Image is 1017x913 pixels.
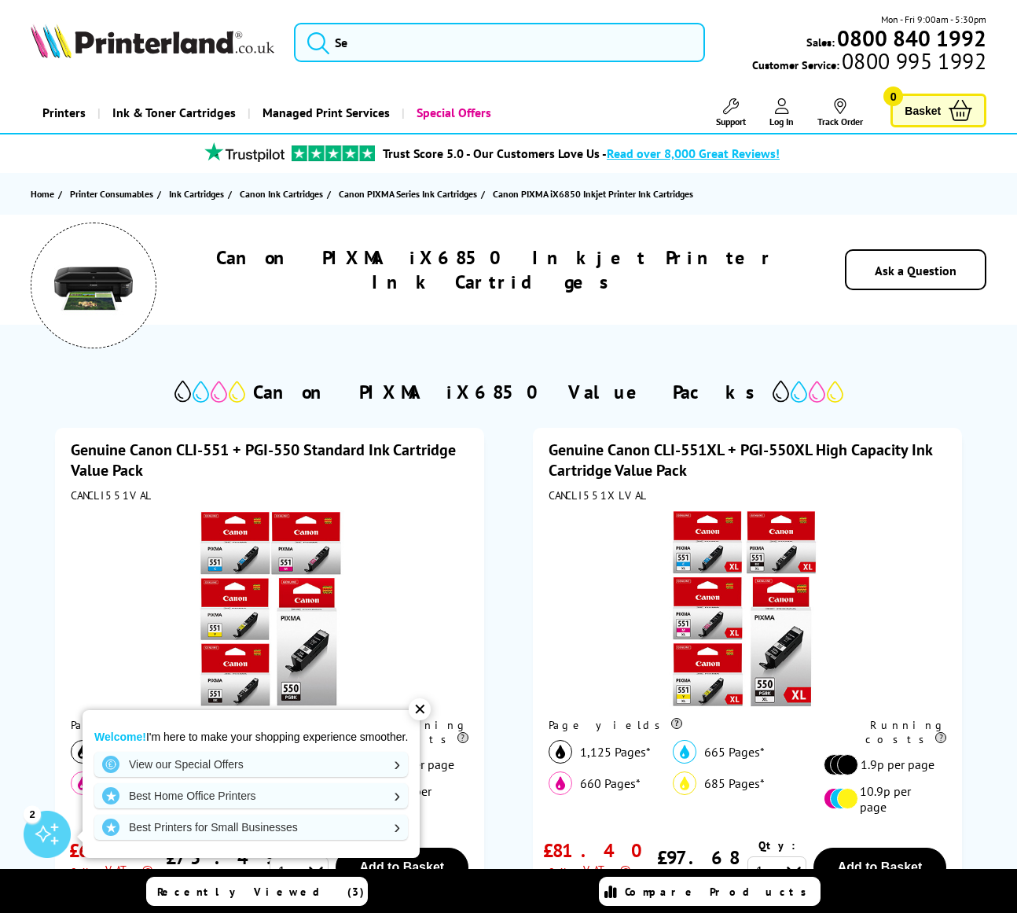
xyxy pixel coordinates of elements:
span: Canon PIXMA Series Ink Cartridges [339,186,477,202]
a: Printer Consumables [70,186,157,202]
span: Recently Viewed (3) [157,885,365,899]
a: Best Home Office Printers [94,783,408,808]
span: Ink Cartridges [169,186,224,202]
a: View our Special Offers [94,752,408,777]
a: Support [716,98,746,127]
a: Log In [769,98,794,127]
div: Page yields [71,718,343,732]
span: 665 Pages* [704,744,765,760]
a: Canon PIXMA Series Ink Cartridges [339,186,481,202]
img: magenta_icon.svg [71,771,94,795]
a: 0800 840 1992 [835,31,986,46]
a: Managed Print Services [248,93,402,133]
img: Canon CLI-551 + PGI-550 Standard Ink Cartridge Value Pack [171,510,368,707]
span: 660 Pages* [580,775,641,791]
span: Printer Consumables [70,186,153,202]
b: 0800 840 1992 [837,24,986,53]
img: Canon PIXMA iX6850 Inkjet Printer Ink Cartridges [54,246,133,325]
div: £81.40 [543,838,654,863]
span: Add to Basket [838,860,923,874]
span: Log In [769,116,794,127]
a: Ink Cartridges [169,186,228,202]
div: ✕ [409,698,431,720]
li: 10.9p per page [824,783,938,815]
a: Basket 0 [890,94,986,127]
a: Printers [31,93,97,133]
a: Best Printers for Small Businesses [94,815,408,840]
h1: Canon PIXMA iX6850 Inkjet Printer Ink Cartridges [194,245,798,294]
span: Basket [905,100,941,121]
div: ex VAT @ 20% [549,863,648,891]
img: trustpilot rating [197,142,292,162]
a: Canon Ink Cartridges [240,186,327,202]
div: CANCLI551VAL [71,488,468,503]
a: Recently Viewed (3) [146,877,368,906]
a: Ink & Toner Cartridges [97,93,248,133]
span: Canon Ink Cartridges [240,186,323,202]
div: £97.68 [657,845,739,870]
span: Mon - Fri 9:00am - 5:30pm [881,12,986,27]
span: 685 Pages* [704,775,765,791]
img: black_icon.svg [549,740,572,764]
img: trustpilot rating [292,145,375,161]
img: yellow_icon.svg [673,771,696,795]
input: Se [294,23,706,62]
span: Add to Basket [360,860,445,874]
img: Printerland Logo [31,24,274,58]
span: Sales: [806,35,835,50]
span: Customer Service: [752,53,986,72]
button: Add to Basket [813,848,946,887]
a: Genuine Canon CLI-551XL + PGI-550XL High Capacity Ink Cartridge Value Pack [549,440,932,480]
img: black_icon.svg [71,740,94,764]
div: Running costs [824,718,946,746]
div: ex VAT @ 20% [71,863,171,891]
span: Compare Products [625,885,815,899]
a: Trust Score 5.0 - Our Customers Love Us -Read over 8,000 Great Reviews! [383,145,780,161]
div: Page yields [549,718,824,732]
h2: Canon PIXMA iX6850 Value Packs [253,380,765,404]
img: Canon CLI-551XL + PGI-550XL High Capacity Ink Cartridge Value Pack [649,510,846,707]
a: Track Order [817,98,863,127]
span: 0800 995 1992 [839,53,986,68]
span: Qty: [758,838,795,852]
p: I'm here to make your shopping experience smoother. [94,730,408,744]
a: Ask a Question [875,263,956,278]
a: Genuine Canon CLI-551 + PGI-550 Standard Ink Cartridge Value Pack [71,440,456,480]
img: magenta_icon.svg [549,771,572,795]
a: Home [31,186,58,202]
strong: Welcome! [94,731,146,743]
img: cyan_icon.svg [673,740,696,764]
a: Special Offers [402,93,503,133]
span: Canon PIXMA iX6850 Inkjet Printer Ink Cartridges [493,188,693,200]
span: Support [716,116,746,127]
span: 1,125 Pages* [580,744,651,760]
div: 2 [24,805,41,823]
span: 0 [883,87,903,106]
a: Compare Products [599,877,821,906]
div: CANCLI551XLVAL [549,488,946,503]
span: Ink & Toner Cartridges [112,93,236,133]
span: Read over 8,000 Great Reviews! [607,145,780,161]
li: 1.9p per page [824,754,938,775]
a: Printerland Logo [31,24,274,61]
button: Add to Basket [336,848,468,887]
